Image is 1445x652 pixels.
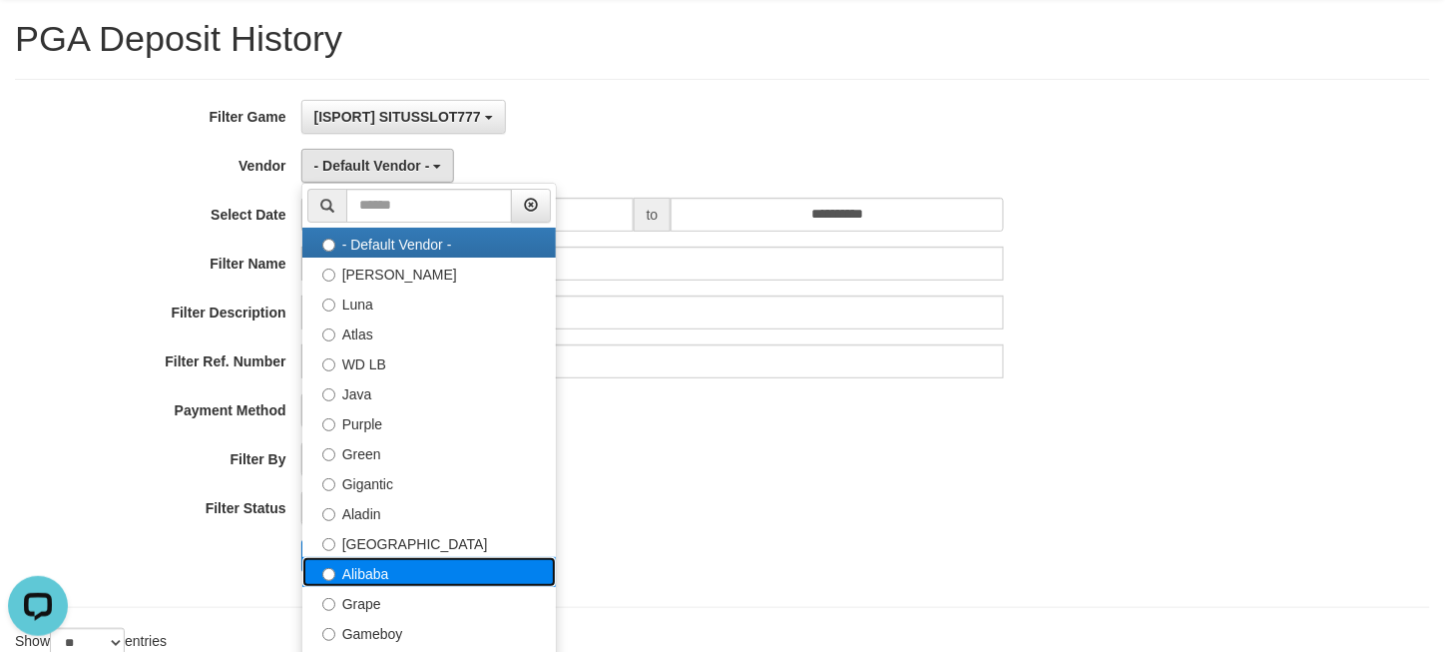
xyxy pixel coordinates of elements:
[322,388,335,401] input: Java
[322,358,335,371] input: WD LB
[302,437,556,467] label: Green
[322,628,335,641] input: Gameboy
[322,508,335,521] input: Aladin
[322,478,335,491] input: Gigantic
[302,407,556,437] label: Purple
[301,100,506,134] button: [ISPORT] SITUSSLOT777
[301,149,455,183] button: - Default Vendor -
[302,617,556,647] label: Gameboy
[322,328,335,341] input: Atlas
[302,377,556,407] label: Java
[314,158,430,174] span: - Default Vendor -
[322,538,335,551] input: [GEOGRAPHIC_DATA]
[302,228,556,258] label: - Default Vendor -
[322,239,335,252] input: - Default Vendor -
[302,258,556,288] label: [PERSON_NAME]
[302,318,556,347] label: Atlas
[302,288,556,318] label: Luna
[302,527,556,557] label: [GEOGRAPHIC_DATA]
[302,497,556,527] label: Aladin
[322,418,335,431] input: Purple
[302,467,556,497] label: Gigantic
[8,8,68,68] button: Open LiveChat chat widget
[322,568,335,581] input: Alibaba
[322,299,335,312] input: Luna
[322,448,335,461] input: Green
[322,598,335,611] input: Grape
[322,269,335,282] input: [PERSON_NAME]
[314,109,481,125] span: [ISPORT] SITUSSLOT777
[15,19,1430,59] h1: PGA Deposit History
[302,587,556,617] label: Grape
[634,198,672,232] span: to
[302,347,556,377] label: WD LB
[302,557,556,587] label: Alibaba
